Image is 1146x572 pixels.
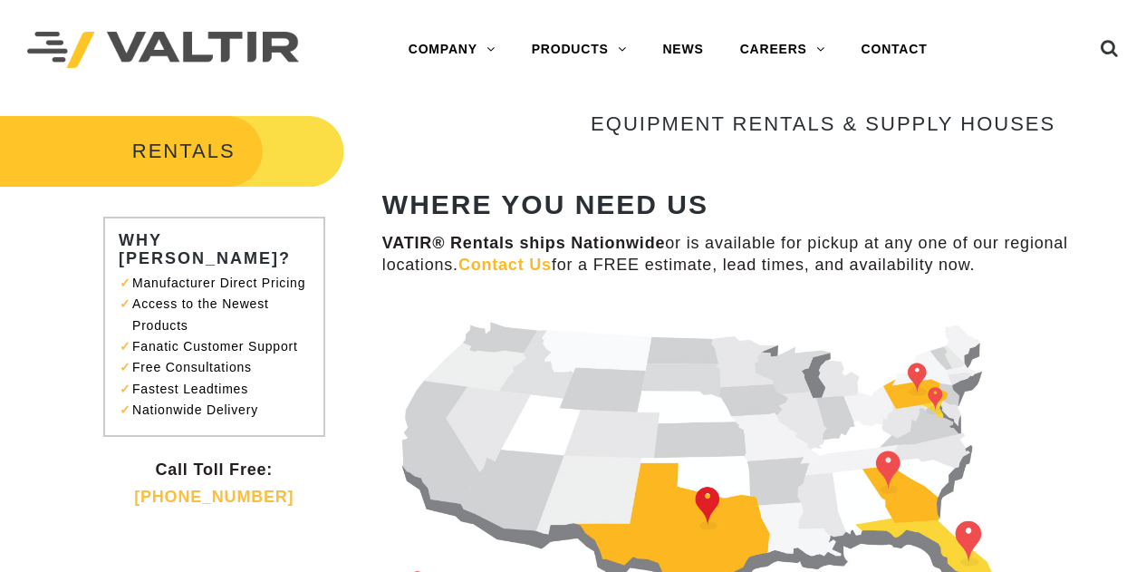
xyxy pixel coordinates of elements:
[382,234,665,252] strong: VATIR® Rentals ships Nationwide
[458,256,552,274] a: Contact Us
[128,336,310,357] li: Fanatic Customer Support
[119,232,319,268] h3: WHY [PERSON_NAME]?
[134,488,294,506] a: [PHONE_NUMBER]
[514,32,645,68] a: PRODUCTS
[128,273,310,294] li: Manufacturer Direct Pricing
[128,400,310,421] li: Nationwide Delivery
[27,32,299,69] img: Valtir
[843,32,946,68] a: CONTACT
[128,379,310,400] li: Fastest Leadtimes
[155,461,273,479] strong: Call Toll Free:
[390,32,514,68] a: COMPANY
[722,32,843,68] a: CAREERS
[644,32,721,68] a: NEWS
[382,113,1055,135] h3: EQUIPMENT RENTALS & SUPPLY HOUSES
[382,189,708,219] strong: WHERE YOU NEED US
[128,294,310,336] li: Access to the Newest Products
[128,357,310,378] li: Free Consultations
[382,233,1119,276] p: or is available for pickup at any one of our regional locations. for a FREE estimate, lead times,...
